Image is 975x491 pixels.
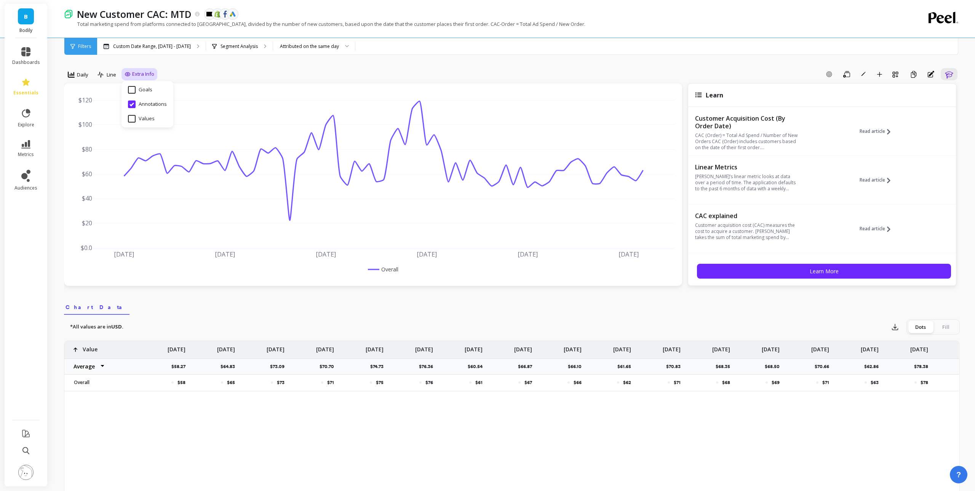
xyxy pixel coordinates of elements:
[227,379,235,386] p: $65
[376,379,384,386] p: $75
[910,341,928,353] p: [DATE]
[12,59,40,65] span: dashboards
[914,363,933,370] p: $78.38
[695,222,800,241] p: Customer acquisition cost (CAC) measures the cost to acquire a customer. [PERSON_NAME] takes the ...
[950,466,967,483] button: ?
[270,363,289,370] p: $73.09
[716,363,735,370] p: $68.35
[217,341,235,353] p: [DATE]
[908,321,933,333] div: Dots
[860,177,885,183] span: Read article
[222,11,229,18] img: api.fb.svg
[811,341,829,353] p: [DATE]
[663,341,681,353] p: [DATE]
[956,469,961,480] span: ?
[214,11,221,18] img: api.shopify.svg
[320,363,339,370] p: $70.70
[765,363,784,370] p: $68.50
[64,10,73,19] img: header icon
[933,321,958,333] div: Fill
[206,12,213,16] img: api.klaviyo.svg
[815,363,834,370] p: $70.66
[613,341,631,353] p: [DATE]
[171,363,190,370] p: $58.27
[695,132,800,151] p: CAC (Order) = Total Ad Spend / Number of New Orders CAC (Order) includes customers based on the d...
[107,71,116,78] span: Line
[229,11,236,18] img: api.google.svg
[83,341,97,353] p: Value
[168,341,185,353] p: [DATE]
[674,379,681,386] p: $71
[568,363,586,370] p: $66.10
[921,379,928,386] p: $78
[24,12,28,21] span: B
[221,43,258,49] p: Segment Analysis
[468,363,487,370] p: $60.54
[366,341,384,353] p: [DATE]
[77,71,88,78] span: Daily
[132,70,154,78] span: Extra Info
[860,114,896,149] button: Read article
[70,323,123,331] p: *All values are in
[574,379,582,386] p: $66
[69,379,136,386] p: Overall
[514,341,532,353] p: [DATE]
[78,43,91,49] span: Filters
[695,212,800,220] p: CAC explained
[425,379,433,386] p: $76
[13,90,38,96] span: essentials
[18,122,34,128] span: explore
[695,163,800,171] p: Linear Metrics
[762,341,780,353] p: [DATE]
[623,379,631,386] p: $62
[111,323,123,330] strong: USD.
[860,226,885,232] span: Read article
[18,465,34,480] img: profile picture
[706,91,723,99] span: Learn
[267,341,285,353] p: [DATE]
[861,341,879,353] p: [DATE]
[14,185,37,191] span: audiences
[564,341,582,353] p: [DATE]
[12,27,40,33] p: Bodily
[772,379,780,386] p: $69
[64,297,960,315] nav: Tabs
[221,363,240,370] p: $64.83
[465,341,483,353] p: [DATE]
[871,379,879,386] p: $63
[697,264,951,279] button: Learn More
[280,43,339,50] div: Attributed on the same day
[277,379,285,386] p: $73
[113,43,191,49] p: Custom Date Range, [DATE] - [DATE]
[860,163,896,198] button: Read article
[370,363,388,370] p: $74.73
[860,211,896,246] button: Read article
[864,363,883,370] p: $62.86
[822,379,829,386] p: $71
[415,341,433,353] p: [DATE]
[860,128,885,134] span: Read article
[518,363,537,370] p: $66.87
[695,115,800,130] p: Customer Acquisition Cost (By Order Date)
[722,379,730,386] p: $68
[617,363,636,370] p: $61.65
[316,341,334,353] p: [DATE]
[177,379,185,386] p: $58
[64,21,585,27] p: Total marketing spend from platforms connected to [GEOGRAPHIC_DATA], divided by the number of new...
[419,363,438,370] p: $76.36
[810,268,839,275] span: Learn More
[666,363,685,370] p: $70.83
[712,341,730,353] p: [DATE]
[524,379,532,386] p: $67
[18,151,34,158] span: metrics
[77,8,192,21] p: New Customer CAC: MTD
[327,379,334,386] p: $71
[475,379,483,386] p: $61
[66,303,128,311] span: Chart Data
[695,174,800,192] p: [PERSON_NAME]’s linear metric looks at data over a period of time. The application defaults to th...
